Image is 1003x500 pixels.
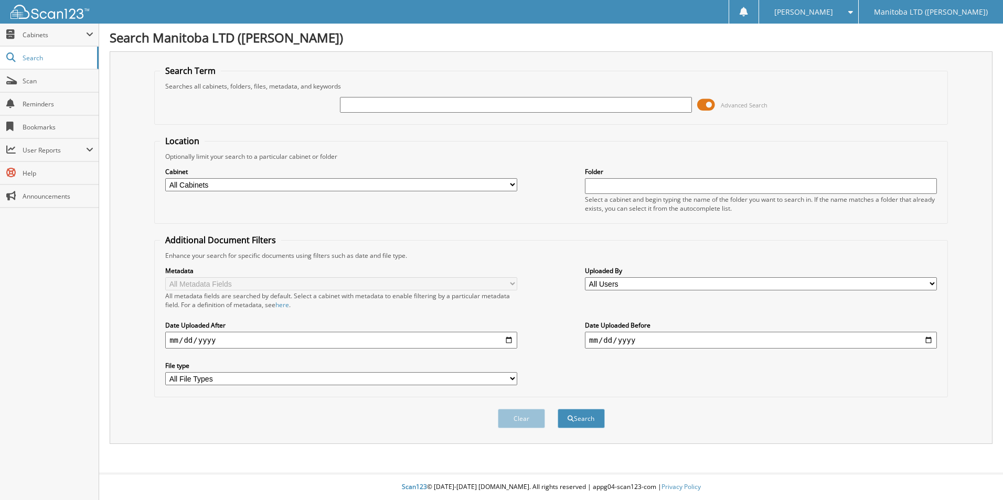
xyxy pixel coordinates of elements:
input: end [585,332,937,349]
span: User Reports [23,146,86,155]
span: Scan [23,77,93,85]
span: Help [23,169,93,178]
div: © [DATE]-[DATE] [DOMAIN_NAME]. All rights reserved | appg04-scan123-com | [99,474,1003,500]
legend: Location [160,135,205,147]
label: File type [165,361,517,370]
h1: Search Manitoba LTD ([PERSON_NAME]) [110,29,993,46]
div: All metadata fields are searched by default. Select a cabinet with metadata to enable filtering b... [165,291,517,309]
span: Advanced Search [721,101,767,109]
span: Scan123 [402,482,427,491]
label: Cabinet [165,167,517,176]
span: Reminders [23,100,93,108]
span: Bookmarks [23,123,93,132]
label: Folder [585,167,937,176]
button: Search [558,409,605,428]
span: [PERSON_NAME] [774,9,833,15]
img: scan123-logo-white.svg [10,5,89,19]
div: Enhance your search for specific documents using filters such as date and file type. [160,251,942,260]
input: start [165,332,517,349]
button: Clear [498,409,545,428]
legend: Search Term [160,65,221,77]
span: Search [23,53,92,62]
label: Metadata [165,266,517,275]
a: here [275,300,289,309]
a: Privacy Policy [661,482,701,491]
div: Select a cabinet and begin typing the name of the folder you want to search in. If the name match... [585,195,937,213]
iframe: Chat Widget [951,450,1003,500]
legend: Additional Document Filters [160,234,281,246]
div: Optionally limit your search to a particular cabinet or folder [160,152,942,161]
label: Date Uploaded After [165,321,517,330]
span: Cabinets [23,30,86,39]
label: Uploaded By [585,266,937,275]
label: Date Uploaded Before [585,321,937,330]
div: Searches all cabinets, folders, files, metadata, and keywords [160,82,942,91]
span: Announcements [23,192,93,201]
span: Manitoba LTD ([PERSON_NAME]) [874,9,988,15]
